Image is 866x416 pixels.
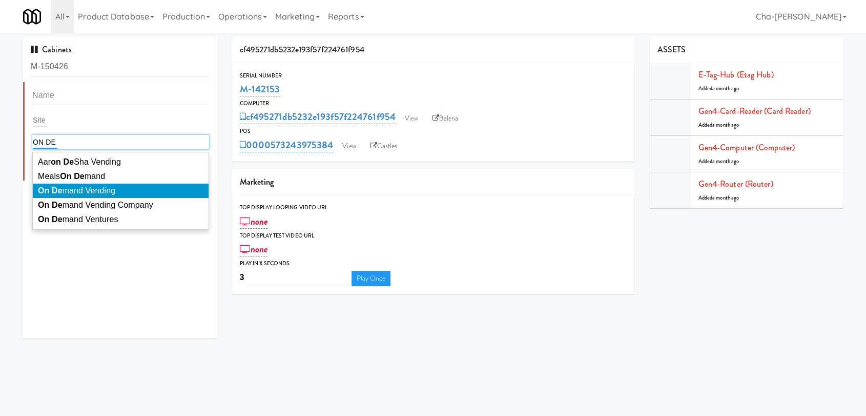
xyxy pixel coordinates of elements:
a: Gen4-router (Router) [698,178,773,190]
span: a month ago [712,157,739,165]
li: On Demand Vending Company [33,198,209,212]
em: On De [38,201,63,209]
a: E-tag-hub (Etag Hub) [698,69,774,81]
a: View [400,111,423,126]
input: Search cabinets [31,57,209,76]
span: Added [698,85,739,92]
li: On Demand Ventures [33,212,209,227]
a: none [240,214,268,229]
span: mand Ventures [38,215,118,224]
li: On Demand Vending [33,184,209,198]
span: Aar Sha Vending [38,157,121,166]
em: On De [60,172,85,181]
li: MealsOn Demand [33,169,209,184]
div: Play in X seconds [240,259,627,269]
span: Added [698,121,739,129]
em: On De [38,215,63,224]
a: 0000573243975384 [240,138,334,152]
span: a month ago [712,85,739,92]
input: Name [32,86,209,105]
a: Gen4-computer (Computer) [698,142,795,153]
span: mand Vending Company [38,201,153,209]
a: Balena [427,111,463,126]
span: a month ago [712,194,739,202]
span: Meals mand [38,172,105,181]
div: Serial Number [240,71,627,81]
span: ASSETS [657,44,686,55]
a: View [337,138,361,154]
span: mand Vending [38,186,115,195]
a: none [240,242,268,256]
span: Marketing [240,176,274,188]
span: Added [698,194,739,202]
a: Play Once [352,271,391,286]
span: Added [698,157,739,165]
a: M-142153 [240,82,280,96]
li: Aaron DeSha Vending [33,155,209,169]
input: Site [33,113,47,127]
div: cf495271db5232e193f57f224761f954 [232,37,634,63]
em: On De [38,186,63,195]
a: Gen4-card-reader (Card Reader) [698,105,811,117]
a: Castles [365,138,403,154]
span: Cabinets [31,44,72,55]
img: Micromart [23,8,41,26]
div: POS [240,126,627,136]
div: Top Display Test Video Url [240,231,627,241]
a: cf495271db5232e193f57f224761f954 [240,110,396,124]
div: Computer [240,98,627,109]
input: Operator [33,135,57,149]
span: a month ago [712,121,739,129]
div: Top Display Looping Video Url [240,203,627,213]
em: on De [51,157,74,166]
